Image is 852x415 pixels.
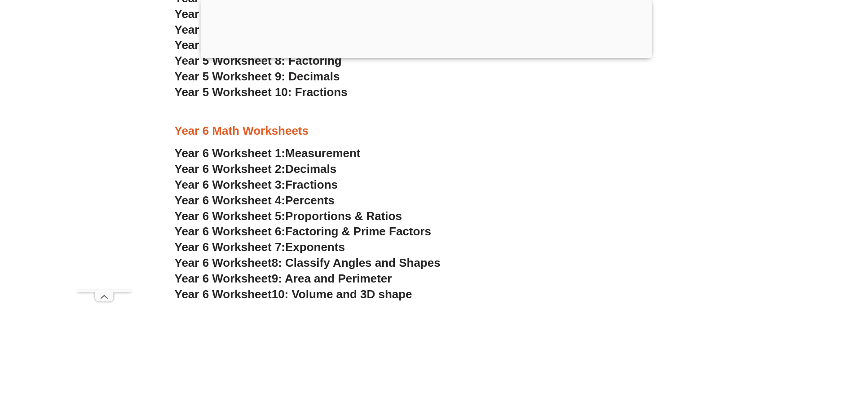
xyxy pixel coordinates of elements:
span: Year 6 Worksheet 1: [175,146,286,160]
span: 10: Volume and 3D shape [272,287,412,301]
a: Year 6 Worksheet 3:Fractions [175,178,338,191]
span: Measurement [285,146,361,160]
a: Year 6 Worksheet 4:Percents [175,194,335,207]
a: Year 6 Worksheet 5:Proportions & Ratios [175,209,402,223]
a: Year 6 Worksheet 2:Decimals [175,162,337,176]
a: Year 6 Worksheet 6:Factoring & Prime Factors [175,225,431,238]
a: Year 5 Worksheet 9: Decimals [175,70,340,83]
span: 9: Area and Perimeter [272,272,392,285]
a: Year 5 Worksheet 7: Order of Operations [175,38,400,52]
span: Year 6 Worksheet 6: [175,225,286,238]
a: Year 6 Worksheet 1:Measurement [175,146,361,160]
iframe: Chat Widget [702,313,852,415]
span: Year 6 Worksheet 4: [175,194,286,207]
span: Year 6 Worksheet [175,256,272,269]
span: Proportions & Ratios [285,209,402,223]
span: Decimals [285,162,336,176]
span: Year 6 Worksheet 7: [175,240,286,254]
iframe: Advertisement [77,21,131,290]
a: Year 6 Worksheet9: Area and Perimeter [175,272,392,285]
a: Year 5 Worksheet 8: Factoring [175,54,342,67]
a: Year 6 Worksheet8: Classify Angles and Shapes [175,256,441,269]
span: Exponents [285,240,345,254]
a: Year 5 Worksheet 10: Fractions [175,85,348,99]
a: Year 5 Worksheet 6: Negative & Absolute Values [175,23,442,36]
span: Year 6 Worksheet 2: [175,162,286,176]
span: Year 6 Worksheet [175,272,272,285]
span: Factoring & Prime Factors [285,225,431,238]
span: Year 6 Worksheet 3: [175,178,286,191]
span: Fractions [285,178,338,191]
span: Year 6 Worksheet 5: [175,209,286,223]
a: Year 6 Worksheet10: Volume and 3D shape [175,287,412,301]
h3: Year 6 Math Worksheets [175,124,678,139]
a: Year 6 Worksheet 7:Exponents [175,240,345,254]
a: Year 5 Worksheet 5: Division [175,7,334,21]
span: 8: Classify Angles and Shapes [272,256,441,269]
span: Year 6 Worksheet [175,287,272,301]
span: Percents [285,194,335,207]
